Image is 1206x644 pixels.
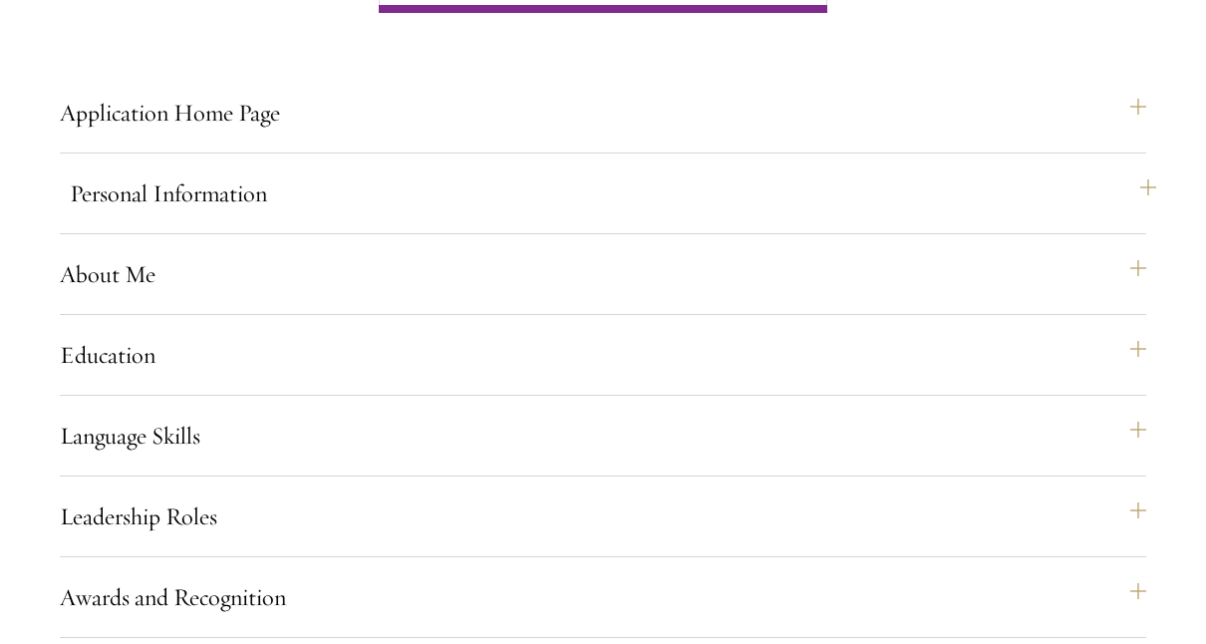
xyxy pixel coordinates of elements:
button: Awards and Recognition [60,573,1146,621]
button: Education [60,331,1146,379]
button: Language Skills [60,412,1146,460]
button: Personal Information [70,169,1156,217]
button: Leadership Roles [60,492,1146,540]
button: About Me [60,250,1146,298]
button: Application Home Page [60,89,1146,137]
